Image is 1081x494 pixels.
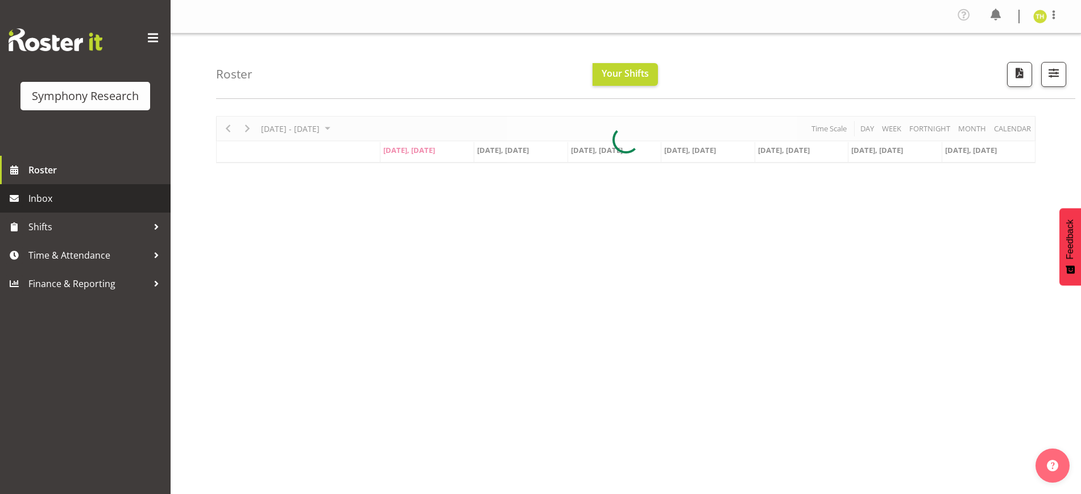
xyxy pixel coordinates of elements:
span: Finance & Reporting [28,275,148,292]
span: Your Shifts [602,67,649,80]
span: Inbox [28,190,165,207]
div: Symphony Research [32,88,139,105]
button: Filter Shifts [1041,62,1066,87]
span: Feedback [1065,219,1075,259]
span: Roster [28,161,165,178]
h4: Roster [216,68,252,81]
button: Feedback - Show survey [1059,208,1081,285]
span: Shifts [28,218,148,235]
img: Rosterit website logo [9,28,102,51]
img: help-xxl-2.png [1047,460,1058,471]
button: Download a PDF of the roster according to the set date range. [1007,62,1032,87]
span: Time & Attendance [28,247,148,264]
button: Your Shifts [593,63,658,86]
img: tristan-healley11868.jpg [1033,10,1047,23]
